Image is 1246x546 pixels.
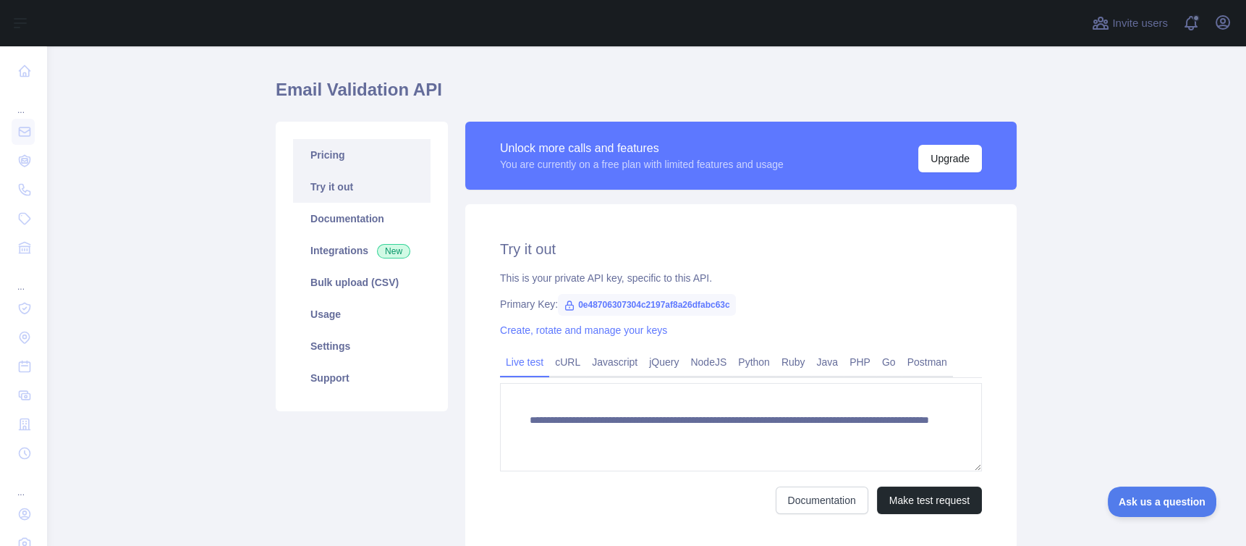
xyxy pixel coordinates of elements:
a: Javascript [586,350,643,374]
a: Usage [293,298,431,330]
div: Primary Key: [500,297,982,311]
button: Upgrade [918,145,982,172]
a: Settings [293,330,431,362]
div: ... [12,264,35,293]
div: ... [12,87,35,116]
a: Documentation [293,203,431,235]
button: Invite users [1089,12,1171,35]
a: Python [732,350,776,374]
div: You are currently on a free plan with limited features and usage [500,157,784,172]
a: NodeJS [685,350,732,374]
span: 0e48706307304c2197af8a26dfabc63c [558,294,736,316]
a: Support [293,362,431,394]
a: Try it out [293,171,431,203]
a: Postman [902,350,953,374]
a: Pricing [293,139,431,171]
div: This is your private API key, specific to this API. [500,271,982,285]
div: Unlock more calls and features [500,140,784,157]
a: Java [811,350,844,374]
a: Go [876,350,902,374]
a: cURL [549,350,586,374]
a: PHP [844,350,876,374]
span: Invite users [1112,15,1168,32]
a: Create, rotate and manage your keys [500,324,667,336]
span: New [377,244,410,259]
h1: Email Validation API [276,78,1017,113]
a: Ruby [776,350,811,374]
h2: Try it out [500,239,982,259]
a: jQuery [643,350,685,374]
button: Make test request [877,487,982,514]
a: Bulk upload (CSV) [293,266,431,298]
div: ... [12,469,35,498]
iframe: Toggle Customer Support [1108,487,1217,517]
a: Integrations New [293,235,431,266]
a: Documentation [776,487,868,514]
a: Live test [500,350,549,374]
